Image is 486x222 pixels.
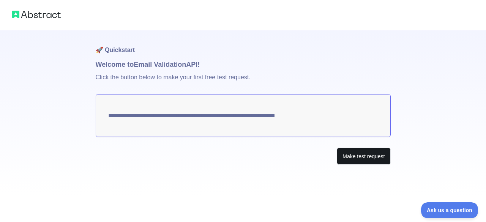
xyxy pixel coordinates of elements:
[96,70,391,94] p: Click the button below to make your first free test request.
[96,59,391,70] h1: Welcome to Email Validation API!
[12,9,61,20] img: Abstract logo
[96,30,391,59] h1: 🚀 Quickstart
[421,202,478,218] iframe: Toggle Customer Support
[337,148,390,165] button: Make test request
